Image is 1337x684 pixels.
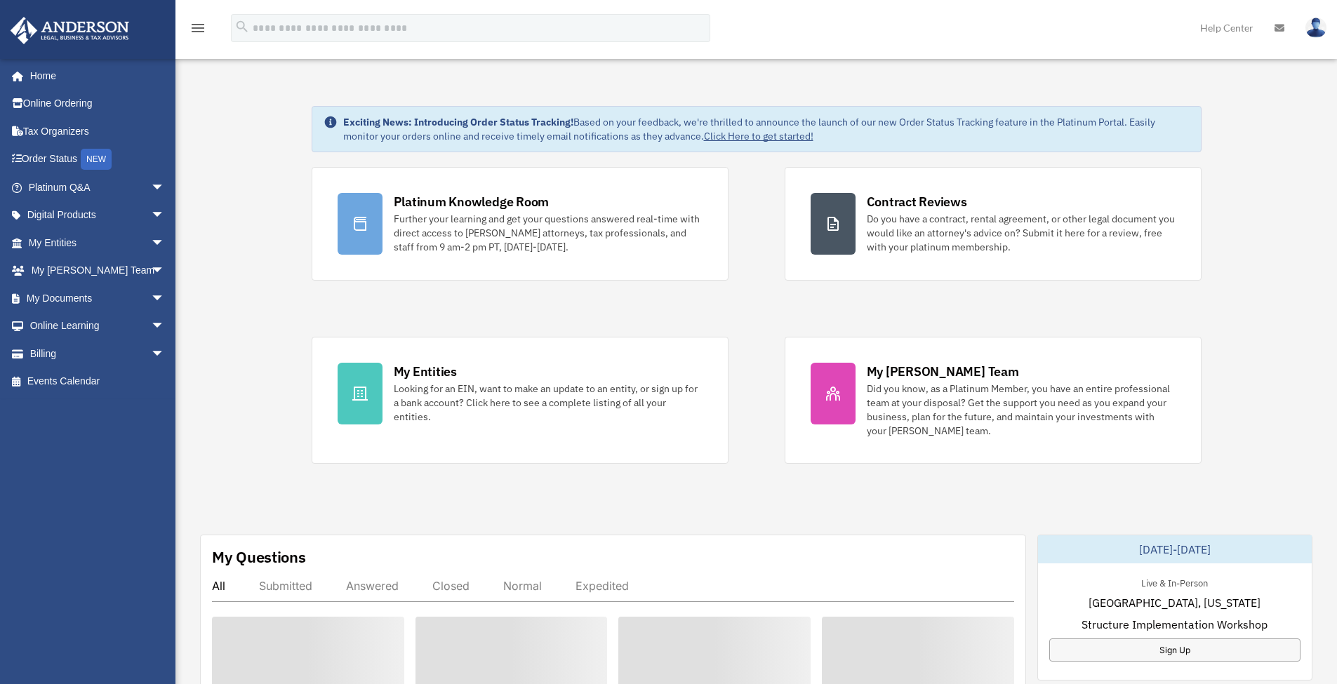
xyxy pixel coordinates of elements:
[1049,638,1301,662] a: Sign Up
[394,212,703,254] div: Further your learning and get your questions answered real-time with direct access to [PERSON_NAM...
[432,579,470,593] div: Closed
[151,257,179,286] span: arrow_drop_down
[10,201,186,229] a: Digital Productsarrow_drop_down
[6,17,133,44] img: Anderson Advisors Platinum Portal
[312,337,729,464] a: My Entities Looking for an EIN, want to make an update to an entity, or sign up for a bank accoun...
[10,90,186,118] a: Online Ordering
[346,579,399,593] div: Answered
[343,115,1190,143] div: Based on your feedback, we're thrilled to announce the launch of our new Order Status Tracking fe...
[1082,616,1268,633] span: Structure Implementation Workshop
[867,193,967,210] div: Contract Reviews
[394,363,457,380] div: My Entities
[234,19,250,34] i: search
[312,167,729,281] a: Platinum Knowledge Room Further your learning and get your questions answered real-time with dire...
[503,579,542,593] div: Normal
[151,284,179,313] span: arrow_drop_down
[10,340,186,368] a: Billingarrow_drop_down
[189,20,206,36] i: menu
[394,382,703,424] div: Looking for an EIN, want to make an update to an entity, or sign up for a bank account? Click her...
[151,173,179,202] span: arrow_drop_down
[10,284,186,312] a: My Documentsarrow_drop_down
[81,149,112,170] div: NEW
[1130,575,1219,589] div: Live & In-Person
[10,117,186,145] a: Tax Organizers
[10,145,186,174] a: Order StatusNEW
[785,337,1202,464] a: My [PERSON_NAME] Team Did you know, as a Platinum Member, you have an entire professional team at...
[10,257,186,285] a: My [PERSON_NAME] Teamarrow_drop_down
[867,382,1176,438] div: Did you know, as a Platinum Member, you have an entire professional team at your disposal? Get th...
[1089,594,1260,611] span: [GEOGRAPHIC_DATA], [US_STATE]
[10,368,186,396] a: Events Calendar
[1038,535,1312,563] div: [DATE]-[DATE]
[867,212,1176,254] div: Do you have a contract, rental agreement, or other legal document you would like an attorney's ad...
[867,363,1019,380] div: My [PERSON_NAME] Team
[704,130,813,142] a: Click Here to get started!
[394,193,550,210] div: Platinum Knowledge Room
[343,116,573,128] strong: Exciting News: Introducing Order Status Tracking!
[10,62,179,90] a: Home
[10,173,186,201] a: Platinum Q&Aarrow_drop_down
[151,229,179,257] span: arrow_drop_down
[785,167,1202,281] a: Contract Reviews Do you have a contract, rental agreement, or other legal document you would like...
[10,312,186,340] a: Online Learningarrow_drop_down
[1305,18,1326,38] img: User Pic
[576,579,629,593] div: Expedited
[151,312,179,341] span: arrow_drop_down
[259,579,312,593] div: Submitted
[189,25,206,36] a: menu
[151,201,179,230] span: arrow_drop_down
[151,340,179,368] span: arrow_drop_down
[212,546,306,568] div: My Questions
[10,229,186,257] a: My Entitiesarrow_drop_down
[212,579,225,593] div: All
